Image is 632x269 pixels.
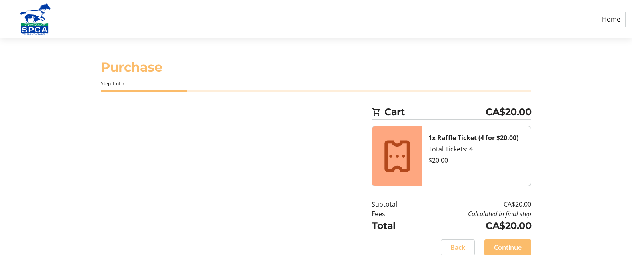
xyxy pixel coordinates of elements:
div: Total Tickets: 4 [428,144,524,154]
td: Total [372,219,418,233]
div: $20.00 [428,155,524,165]
td: CA$20.00 [418,199,531,209]
img: Alberta SPCA's Logo [6,3,63,35]
h1: Purchase [101,58,531,77]
button: Back [441,239,475,255]
a: Home [597,12,626,27]
td: CA$20.00 [418,219,531,233]
td: Calculated in final step [418,209,531,219]
td: Subtotal [372,199,418,209]
td: Fees [372,209,418,219]
strong: 1x Raffle Ticket (4 for $20.00) [428,133,518,142]
div: Step 1 of 5 [101,80,531,87]
span: Back [450,243,465,252]
span: Cart [384,105,486,119]
button: Continue [484,239,531,255]
span: Continue [494,243,522,252]
span: CA$20.00 [486,105,531,119]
